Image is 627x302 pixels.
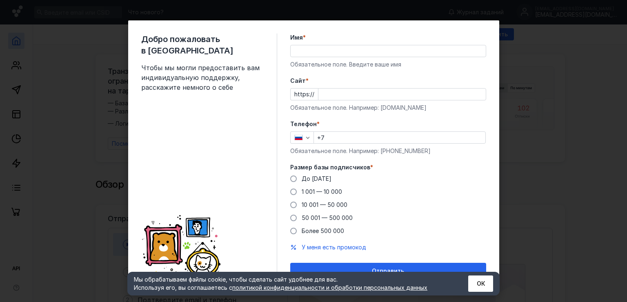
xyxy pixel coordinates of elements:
span: До [DATE] [302,175,331,182]
button: Отправить [290,263,486,279]
div: Мы обрабатываем файлы cookie, чтобы сделать сайт удобнее для вас. Используя его, вы соглашаетесь c [134,275,448,292]
span: 1 001 — 10 000 [302,188,342,195]
a: политикой конфиденциальности и обработки персональных данных [232,284,427,291]
button: У меня есть промокод [302,243,366,251]
span: Размер базы подписчиков [290,163,370,171]
div: Обязательное поле. Например: [DOMAIN_NAME] [290,104,486,112]
span: Чтобы мы могли предоставить вам индивидуальную поддержку, расскажите немного о себе [141,63,264,92]
div: Обязательное поле. Введите ваше имя [290,60,486,69]
span: Имя [290,33,303,42]
span: У меня есть промокод [302,244,366,251]
span: Более 500 000 [302,227,344,234]
span: Добро пожаловать в [GEOGRAPHIC_DATA] [141,33,264,56]
span: 50 001 — 500 000 [302,214,353,221]
span: Телефон [290,120,317,128]
span: Cайт [290,77,306,85]
div: Обязательное поле. Например: [PHONE_NUMBER] [290,147,486,155]
button: ОК [468,275,493,292]
span: Отправить [372,268,404,275]
span: 10 001 — 50 000 [302,201,347,208]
